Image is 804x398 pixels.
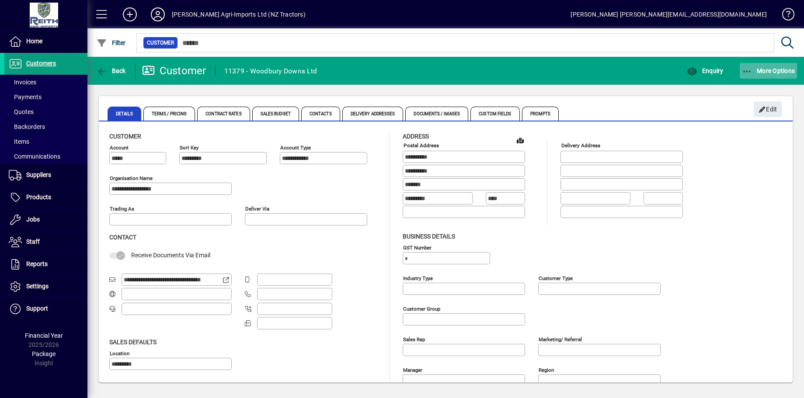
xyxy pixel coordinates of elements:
[26,216,40,223] span: Jobs
[742,67,795,74] span: More Options
[252,107,299,121] span: Sales Budget
[685,63,725,79] button: Enquiry
[144,7,172,22] button: Profile
[110,350,129,356] mat-label: Location
[32,350,56,357] span: Package
[109,133,141,140] span: Customer
[97,67,126,74] span: Back
[301,107,340,121] span: Contacts
[9,123,45,130] span: Backorders
[9,93,42,100] span: Payments
[4,104,87,119] a: Quotes
[687,67,723,74] span: Enquiry
[4,209,87,231] a: Jobs
[470,107,519,121] span: Custom Fields
[403,336,425,342] mat-label: Sales rep
[4,164,87,186] a: Suppliers
[116,7,144,22] button: Add
[245,206,269,212] mat-label: Deliver via
[342,107,404,121] span: Delivery Addresses
[9,153,60,160] span: Communications
[405,107,468,121] span: Documents / Images
[539,275,573,281] mat-label: Customer type
[403,367,422,373] mat-label: Manager
[110,145,129,151] mat-label: Account
[180,145,198,151] mat-label: Sort key
[94,63,128,79] button: Back
[513,133,527,147] a: View on map
[26,171,51,178] span: Suppliers
[403,305,440,311] mat-label: Customer group
[280,145,311,151] mat-label: Account Type
[143,107,195,121] span: Terms / Pricing
[4,298,87,320] a: Support
[776,2,793,30] a: Knowledge Base
[26,238,40,245] span: Staff
[87,63,136,79] app-page-header-button: Back
[26,305,48,312] span: Support
[4,187,87,208] a: Products
[26,38,42,45] span: Home
[197,107,250,121] span: Contract Rates
[108,107,141,121] span: Details
[147,38,174,47] span: Customer
[4,75,87,90] a: Invoices
[539,336,582,342] mat-label: Marketing/ Referral
[131,252,210,259] span: Receive Documents Via Email
[403,244,432,250] mat-label: GST Number
[97,39,126,46] span: Filter
[403,233,455,240] span: Business details
[25,332,63,339] span: Financial Year
[759,102,777,117] span: Edit
[403,133,429,140] span: Address
[142,64,206,78] div: Customer
[4,231,87,253] a: Staff
[172,7,306,21] div: [PERSON_NAME] Agri-Imports Ltd (NZ Tractors)
[224,64,317,78] div: 11379 - Woodbury Downs Ltd
[4,119,87,134] a: Backorders
[26,283,49,290] span: Settings
[4,149,87,164] a: Communications
[9,79,36,86] span: Invoices
[740,63,797,79] button: More Options
[403,275,433,281] mat-label: Industry type
[9,138,29,145] span: Items
[522,107,559,121] span: Prompts
[110,175,153,181] mat-label: Organisation name
[94,35,128,51] button: Filter
[9,108,34,115] span: Quotes
[110,206,134,212] mat-label: Trading as
[109,339,157,346] span: Sales defaults
[4,253,87,275] a: Reports
[26,194,51,201] span: Products
[4,90,87,104] a: Payments
[571,7,767,21] div: [PERSON_NAME] [PERSON_NAME][EMAIL_ADDRESS][DOMAIN_NAME]
[4,276,87,298] a: Settings
[26,260,48,267] span: Reports
[4,31,87,52] a: Home
[539,367,554,373] mat-label: Region
[26,60,56,67] span: Customers
[4,134,87,149] a: Items
[109,234,136,241] span: Contact
[754,101,782,117] button: Edit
